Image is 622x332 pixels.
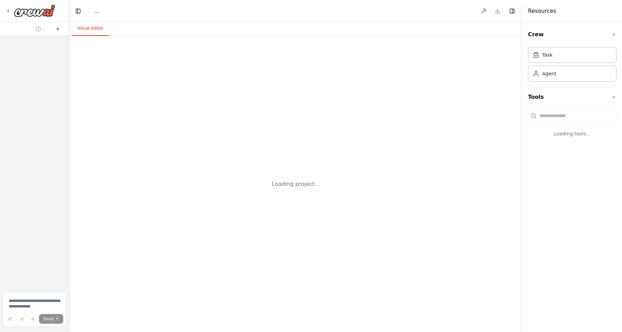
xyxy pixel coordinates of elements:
[94,8,99,15] nav: breadcrumb
[94,8,99,15] span: ...
[528,107,616,148] div: Tools
[52,25,63,33] button: Start a new chat
[39,314,63,324] button: Send
[28,314,38,324] button: Click to speak your automation idea
[528,44,616,87] div: Crew
[6,314,15,324] button: Improve this prompt
[72,21,109,36] button: Visual Editor
[33,25,49,33] button: Switch to previous chat
[528,125,616,143] div: Loading tools...
[528,87,616,107] button: Tools
[14,4,55,17] img: Logo
[43,316,54,322] span: Send
[73,6,83,16] button: Hide left sidebar
[528,7,556,15] h4: Resources
[528,25,616,44] button: Crew
[507,6,517,16] button: Hide right sidebar
[542,70,556,77] div: Agent
[542,51,553,58] div: Task
[18,314,27,324] button: Upload files
[272,180,320,188] div: Loading project...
